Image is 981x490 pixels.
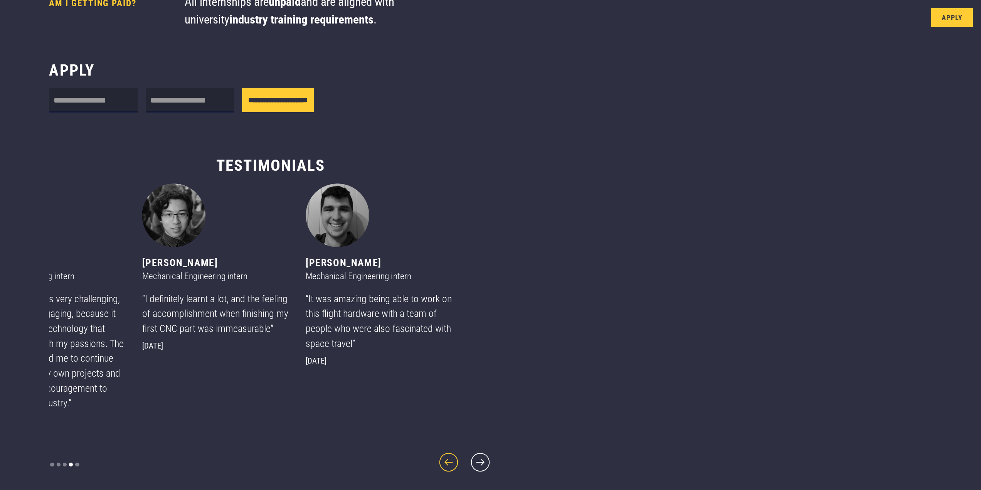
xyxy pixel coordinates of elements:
[50,463,54,466] div: Show slide 1 of 5
[306,291,453,351] div: “It was amazing being able to work on this flight hardware with a team of people who were also fa...
[49,156,492,176] h3: Testimonials
[142,340,290,352] div: [DATE]
[306,355,453,367] div: [DATE]
[306,184,369,247] img: Phillip - Mechanical Engineering intern
[306,255,453,270] div: [PERSON_NAME]
[49,61,94,81] h3: Apply
[63,463,67,466] div: Show slide 3 of 5
[931,8,973,27] a: Apply
[142,270,290,283] div: Mechanical Engineering intern
[75,463,79,466] div: Show slide 5 of 5
[306,270,453,283] div: Mechanical Engineering intern
[306,184,453,367] div: 5 of 5
[229,12,374,27] strong: industry training requirements
[69,463,73,466] div: Show slide 4 of 5
[142,184,206,247] img: Jay - Mechanical Engineering intern
[142,291,290,336] div: “I definitely learnt a lot, and the feeling of accomplishment when finishing my first CNC part wa...
[142,255,290,270] div: [PERSON_NAME]
[57,463,61,466] div: Show slide 2 of 5
[49,184,492,474] div: carousel
[142,184,290,352] div: 4 of 5
[49,88,314,116] form: Internship form
[437,450,461,474] div: previous slide
[468,450,492,474] div: next slide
